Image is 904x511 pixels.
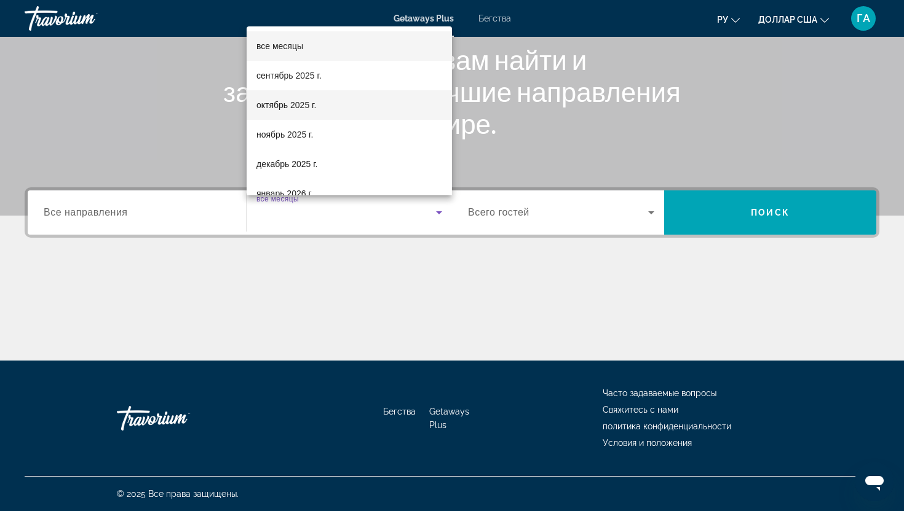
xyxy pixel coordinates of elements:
font: сентябрь 2025 г. [256,71,322,80]
iframe: Кнопка запуска окна обмена сообщениями [855,462,894,501]
font: январь 2026 г. [256,189,313,198]
font: октябрь 2025 г. [256,100,316,110]
font: все месяцы [256,41,303,51]
font: ноябрь 2025 г. [256,130,313,139]
font: декабрь 2025 г. [256,159,317,169]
